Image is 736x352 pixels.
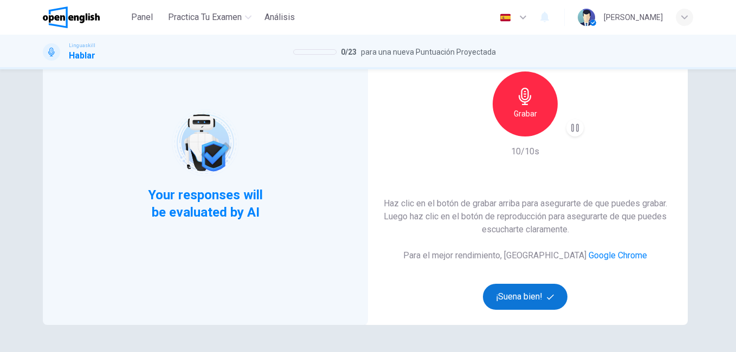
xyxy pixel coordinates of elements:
[380,197,670,236] h6: Haz clic en el botón de grabar arriba para asegurarte de que puedes grabar. Luego haz clic en el ...
[69,42,95,49] span: Linguaskill
[403,249,647,262] h6: Para el mejor rendimiento, [GEOGRAPHIC_DATA]
[171,108,240,177] img: robot icon
[499,14,512,22] img: es
[578,9,595,26] img: Profile picture
[511,145,539,158] h6: 10/10s
[589,250,647,260] a: Google Chrome
[168,11,242,24] span: Practica tu examen
[125,8,159,27] button: Panel
[131,11,153,24] span: Panel
[361,45,496,58] span: para una nueva Puntuación Proyectada
[43,6,125,28] a: OpenEnglish logo
[514,107,537,120] h6: Grabar
[493,71,558,136] button: Grabar
[43,6,100,28] img: OpenEnglish logo
[164,8,256,27] button: Practica tu examen
[140,186,272,221] span: Your responses will be evaluated by AI
[69,49,95,62] h1: Hablar
[260,8,299,27] button: Análisis
[341,45,357,58] span: 0 / 23
[264,11,295,24] span: Análisis
[483,284,567,310] button: ¡Suena bien!
[604,11,663,24] div: [PERSON_NAME]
